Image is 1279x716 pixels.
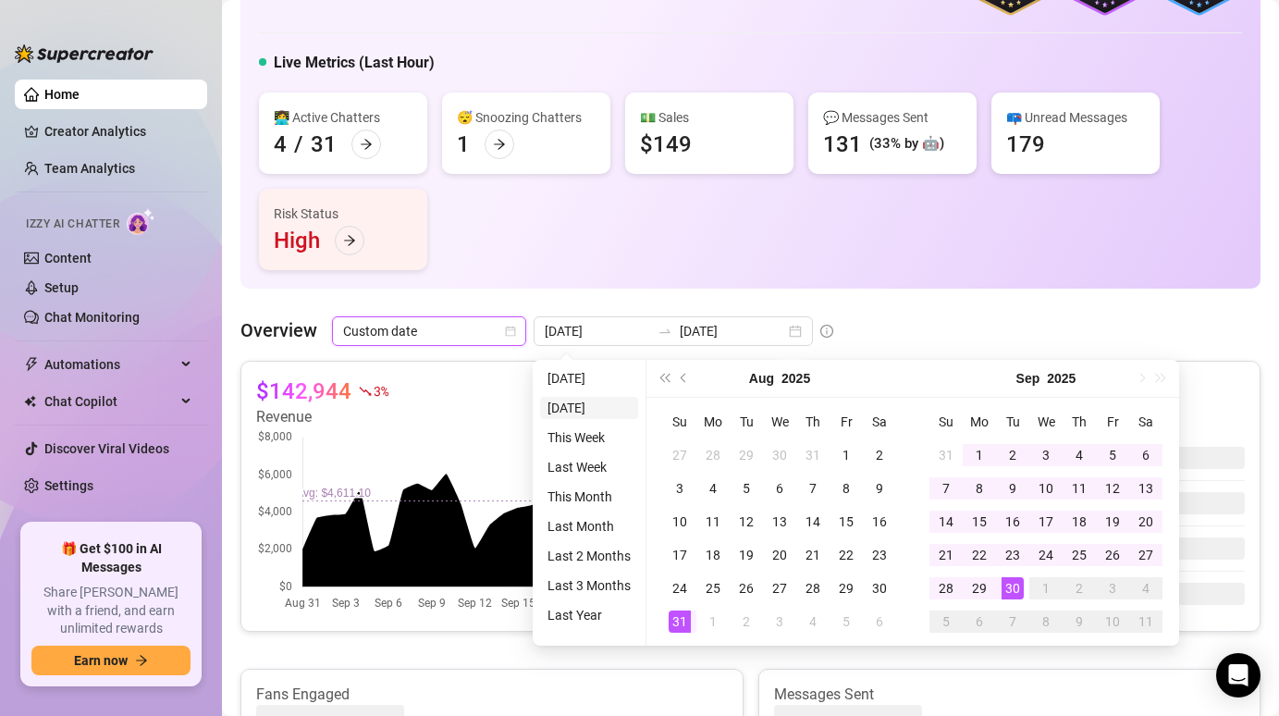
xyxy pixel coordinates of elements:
[44,251,92,265] a: Content
[702,577,724,599] div: 25
[1135,444,1157,466] div: 6
[696,472,730,505] td: 2025-08-04
[929,605,963,638] td: 2025-10-05
[663,572,696,605] td: 2025-08-24
[796,572,830,605] td: 2025-08-28
[26,216,119,233] span: Izzy AI Chatter
[835,577,857,599] div: 29
[1096,505,1129,538] td: 2025-09-19
[963,505,996,538] td: 2025-09-15
[763,405,796,438] th: We
[1129,472,1162,505] td: 2025-09-13
[868,477,891,500] div: 9
[44,478,93,493] a: Settings
[996,405,1029,438] th: Tu
[763,605,796,638] td: 2025-09-03
[457,107,596,128] div: 😴 Snoozing Chatters
[1006,130,1045,159] div: 179
[663,438,696,472] td: 2025-07-27
[274,52,435,74] h5: Live Metrics (Last Hour)
[763,538,796,572] td: 2025-08-20
[830,438,863,472] td: 2025-08-01
[1096,405,1129,438] th: Fr
[1002,511,1024,533] div: 16
[74,653,128,668] span: Earn now
[1029,538,1063,572] td: 2025-09-24
[963,472,996,505] td: 2025-09-08
[274,204,412,224] div: Risk Status
[1063,572,1096,605] td: 2025-10-02
[663,472,696,505] td: 2025-08-03
[540,574,638,597] li: Last 3 Months
[730,405,763,438] th: Tu
[505,326,516,337] span: calendar
[929,572,963,605] td: 2025-09-28
[1129,438,1162,472] td: 2025-09-06
[835,511,857,533] div: 15
[702,611,724,633] div: 1
[820,325,833,338] span: info-circle
[769,577,791,599] div: 27
[868,611,891,633] div: 6
[929,405,963,438] th: Su
[863,505,896,538] td: 2025-08-16
[1096,538,1129,572] td: 2025-09-26
[1096,572,1129,605] td: 2025-10-03
[44,350,176,379] span: Automations
[702,544,724,566] div: 18
[44,117,192,146] a: Creator Analytics
[796,505,830,538] td: 2025-08-14
[24,395,36,408] img: Chat Copilot
[830,538,863,572] td: 2025-08-22
[802,611,824,633] div: 4
[31,540,191,576] span: 🎁 Get $100 in AI Messages
[1101,477,1124,500] div: 12
[359,385,372,398] span: fall
[863,538,896,572] td: 2025-08-23
[31,584,191,638] span: Share [PERSON_NAME] with a friend, and earn unlimited rewards
[1129,605,1162,638] td: 2025-10-11
[44,387,176,416] span: Chat Copilot
[274,130,287,159] div: 4
[769,511,791,533] div: 13
[1129,538,1162,572] td: 2025-09-27
[696,605,730,638] td: 2025-09-01
[774,685,1246,705] article: Messages Sent
[730,605,763,638] td: 2025-09-02
[863,438,896,472] td: 2025-08-02
[669,611,691,633] div: 31
[796,538,830,572] td: 2025-08-21
[31,646,191,675] button: Earn nowarrow-right
[540,397,638,419] li: [DATE]
[15,44,154,63] img: logo-BBDzfeDw.svg
[1029,405,1063,438] th: We
[540,515,638,537] li: Last Month
[968,544,990,566] div: 22
[1029,505,1063,538] td: 2025-09-17
[730,538,763,572] td: 2025-08-19
[696,538,730,572] td: 2025-08-18
[996,505,1029,538] td: 2025-09-16
[1035,477,1057,500] div: 10
[1068,477,1090,500] div: 11
[696,505,730,538] td: 2025-08-11
[802,444,824,466] div: 31
[996,605,1029,638] td: 2025-10-07
[44,161,135,176] a: Team Analytics
[963,538,996,572] td: 2025-09-22
[44,310,140,325] a: Chat Monitoring
[769,477,791,500] div: 6
[935,577,957,599] div: 28
[802,511,824,533] div: 14
[540,545,638,567] li: Last 2 Months
[256,406,387,428] article: Revenue
[343,317,515,345] span: Custom date
[1101,577,1124,599] div: 3
[963,605,996,638] td: 2025-10-06
[702,511,724,533] div: 11
[663,605,696,638] td: 2025-08-31
[1035,611,1057,633] div: 8
[680,321,785,341] input: End date
[1002,477,1024,500] div: 9
[311,130,337,159] div: 31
